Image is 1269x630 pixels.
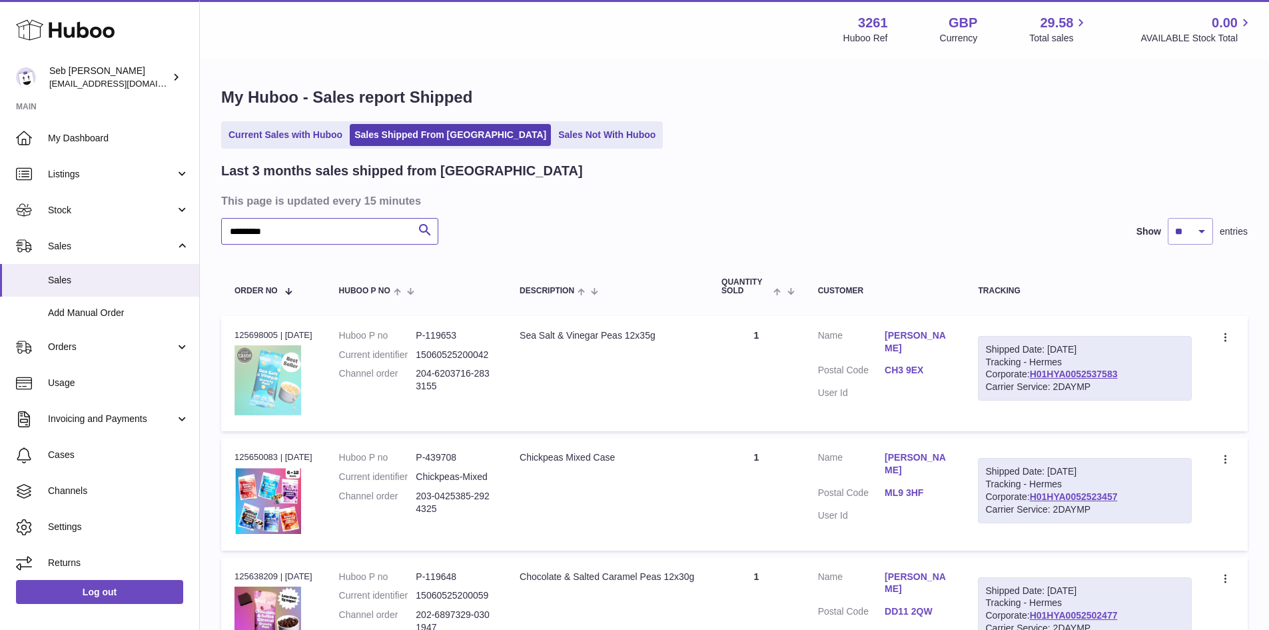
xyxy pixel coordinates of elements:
[416,329,493,342] dd: P-119653
[818,287,952,295] div: Customer
[416,367,493,393] dd: 204-6203716-2833155
[339,571,416,583] dt: Huboo P no
[339,349,416,361] dt: Current identifier
[520,329,695,342] div: Sea Salt & Vinegar Peas 12x35g
[221,193,1244,208] h3: This page is updated every 15 minutes
[721,278,770,295] span: Quantity Sold
[885,451,951,477] a: [PERSON_NAME]
[985,343,1184,356] div: Shipped Date: [DATE]
[234,329,312,341] div: 125698005 | [DATE]
[520,571,695,583] div: Chocolate & Salted Caramel Peas 12x30g
[818,571,885,599] dt: Name
[48,132,189,145] span: My Dashboard
[48,204,175,217] span: Stock
[49,65,169,90] div: Seb [PERSON_NAME]
[978,336,1192,401] div: Tracking - Hermes Corporate:
[234,345,301,415] img: 32611658329628.jpg
[885,571,951,596] a: [PERSON_NAME]
[339,471,416,483] dt: Current identifier
[818,364,885,380] dt: Postal Code
[978,458,1192,523] div: Tracking - Hermes Corporate:
[1136,225,1161,238] label: Show
[818,387,885,399] dt: User Id
[16,67,36,87] img: internalAdmin-3261@internal.huboo.com
[416,571,493,583] dd: P-119648
[818,329,885,358] dt: Name
[978,287,1192,295] div: Tracking
[48,341,175,353] span: Orders
[708,316,805,432] td: 1
[48,377,189,389] span: Usage
[339,490,416,515] dt: Channel order
[843,32,888,45] div: Huboo Ref
[1040,14,1073,32] span: 29.58
[339,287,390,295] span: Huboo P no
[16,580,183,604] a: Log out
[818,509,885,522] dt: User Id
[48,557,189,569] span: Returns
[221,87,1248,108] h1: My Huboo - Sales report Shipped
[1220,225,1248,238] span: entries
[48,485,189,497] span: Channels
[234,571,312,583] div: 125638209 | [DATE]
[48,413,175,425] span: Invoicing and Payments
[858,14,888,32] strong: 3261
[48,521,189,533] span: Settings
[1029,32,1088,45] span: Total sales
[818,487,885,503] dt: Postal Code
[1030,491,1118,502] a: H01HYA0052523457
[49,78,196,89] span: [EMAIL_ADDRESS][DOMAIN_NAME]
[818,451,885,480] dt: Name
[708,438,805,550] td: 1
[48,449,189,461] span: Cases
[1140,14,1253,45] a: 0.00 AVAILABLE Stock Total
[350,124,551,146] a: Sales Shipped From [GEOGRAPHIC_DATA]
[885,487,951,499] a: ML9 3HF
[416,490,493,515] dd: 203-0425385-2924325
[985,381,1184,393] div: Carrier Service: 2DAYMP
[1030,610,1118,621] a: H01HYA0052502477
[949,14,977,32] strong: GBP
[885,329,951,355] a: [PERSON_NAME]
[554,124,660,146] a: Sales Not With Huboo
[224,124,347,146] a: Current Sales with Huboo
[234,468,301,534] img: 32611658328767.jpg
[1029,14,1088,45] a: 29.58 Total sales
[416,589,493,602] dd: 15060525200059
[221,162,583,180] h2: Last 3 months sales shipped from [GEOGRAPHIC_DATA]
[234,287,278,295] span: Order No
[818,605,885,621] dt: Postal Code
[339,329,416,342] dt: Huboo P no
[985,503,1184,516] div: Carrier Service: 2DAYMP
[1030,369,1118,379] a: H01HYA0052537583
[1140,32,1253,45] span: AVAILABLE Stock Total
[1212,14,1238,32] span: 0.00
[416,471,493,483] dd: Chickpeas-Mixed
[48,274,189,287] span: Sales
[48,307,189,319] span: Add Manual Order
[339,451,416,464] dt: Huboo P no
[985,465,1184,478] div: Shipped Date: [DATE]
[339,367,416,393] dt: Channel order
[985,585,1184,597] div: Shipped Date: [DATE]
[940,32,978,45] div: Currency
[885,605,951,618] a: DD11 2QW
[885,364,951,377] a: CH3 9EX
[339,589,416,602] dt: Current identifier
[416,451,493,464] dd: P-439708
[416,349,493,361] dd: 15060525200042
[48,168,175,181] span: Listings
[520,287,574,295] span: Description
[520,451,695,464] div: Chickpeas Mixed Case
[48,240,175,253] span: Sales
[234,451,312,463] div: 125650083 | [DATE]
